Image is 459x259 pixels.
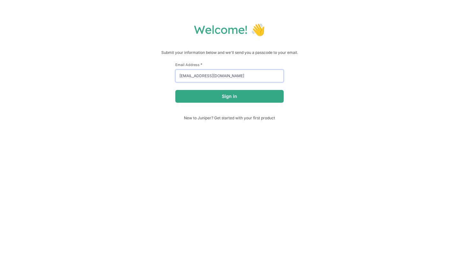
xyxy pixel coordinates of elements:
label: Email Address [175,62,284,67]
span: This field is required. [200,62,202,67]
span: New to Juniper? Get started with your first product [175,115,284,120]
button: Sign in [175,90,284,103]
input: email@example.com [175,70,284,82]
h1: Welcome! 👋 [6,22,453,37]
p: Submit your information below and we'll send you a passcode to your email. [6,49,453,56]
